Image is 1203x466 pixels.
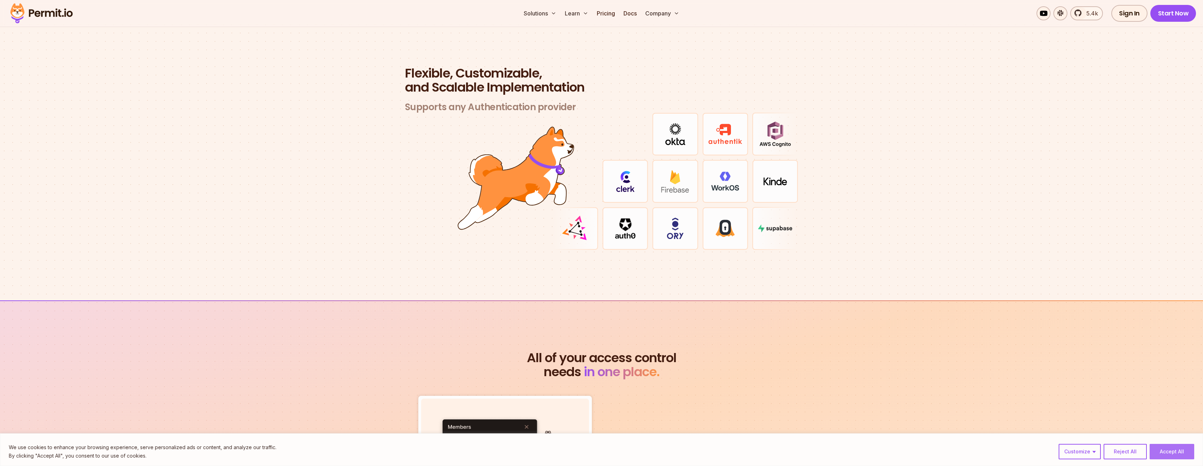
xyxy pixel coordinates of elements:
span: All of your access control [399,351,804,365]
span: 5.4k [1082,9,1098,18]
p: By clicking "Accept All", you consent to our use of cookies. [9,452,276,460]
a: 5.4k [1070,6,1103,20]
h2: needs [399,351,804,379]
span: in one place. [584,363,660,381]
button: Reject All [1104,444,1147,459]
span: Flexible, Customizable, [405,66,798,80]
button: Solutions [521,6,559,20]
button: Customize [1059,444,1101,459]
img: Permit logo [7,1,76,25]
button: Company [642,6,682,20]
button: Learn [562,6,591,20]
h3: Supports any Authentication provider [405,101,798,113]
a: Start Now [1150,5,1196,22]
a: Pricing [594,6,618,20]
a: Sign In [1111,5,1148,22]
a: Docs [621,6,640,20]
p: We use cookies to enhance your browsing experience, serve personalized ads or content, and analyz... [9,443,276,452]
button: Accept All [1150,444,1194,459]
h2: and Scalable Implementation [405,66,798,94]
